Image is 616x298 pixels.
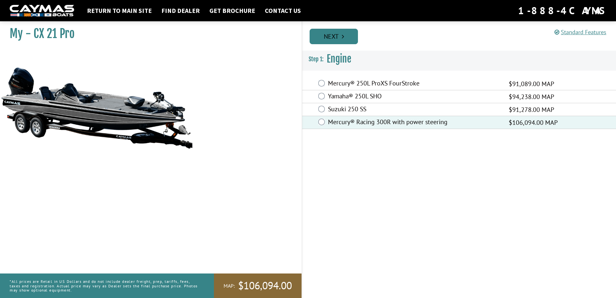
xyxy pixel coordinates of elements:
[328,92,501,102] label: Yamaha® 250L SHO
[238,279,292,293] span: $106,094.00
[206,6,258,15] a: Get Brochure
[509,118,558,127] span: $106,094.00 MAP
[328,79,501,89] label: Mercury® 250L ProXS FourStroke
[158,6,203,15] a: Find Dealer
[509,79,554,89] span: $91,089.00 MAP
[328,105,501,114] label: Suzuki 250 SS
[554,28,606,36] a: Standard Features
[328,118,501,127] label: Mercury® Racing 300R with power steering
[509,92,554,102] span: $94,238.00 MAP
[262,6,304,15] a: Contact Us
[84,6,155,15] a: Return to main site
[10,276,199,295] p: *All prices are Retail in US Dollars and do not include dealer freight, prep, tariffs, fees, taxe...
[308,28,616,44] ul: Pagination
[10,5,74,17] img: white-logo-c9c8dbefe5ff5ceceb0f0178aa75bf4bb51f6bca0971e226c86eb53dfe498488.png
[518,4,606,18] div: 1-888-4CAYMAS
[302,47,616,71] h3: Engine
[509,105,554,114] span: $91,278.00 MAP
[224,283,235,289] span: MAP:
[10,26,285,41] h1: My - CX 21 Pro
[310,29,358,44] a: Next
[214,273,302,298] a: MAP:$106,094.00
